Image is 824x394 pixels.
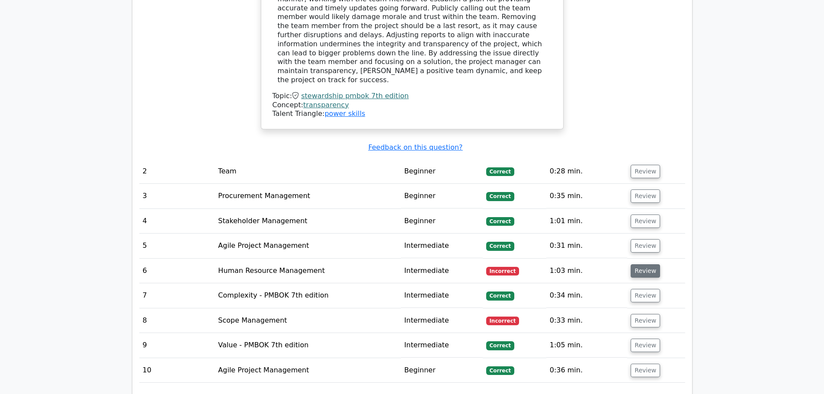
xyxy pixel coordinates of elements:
td: 3 [139,184,215,208]
span: Correct [486,341,514,350]
div: Concept: [273,101,552,110]
button: Review [631,189,660,203]
td: Beginner [401,184,483,208]
td: 8 [139,308,215,333]
td: Beginner [401,159,483,184]
a: stewardship pmbok 7th edition [301,92,409,100]
td: Stakeholder Management [215,209,401,234]
a: transparency [303,101,349,109]
td: Intermediate [401,308,483,333]
td: 4 [139,209,215,234]
td: Scope Management [215,308,401,333]
td: 0:34 min. [546,283,628,308]
td: Complexity - PMBOK 7th edition [215,283,401,308]
td: 6 [139,259,215,283]
td: 1:05 min. [546,333,628,358]
span: Incorrect [486,267,519,275]
span: Correct [486,192,514,201]
span: Correct [486,167,514,176]
td: 1:01 min. [546,209,628,234]
a: power skills [324,109,365,118]
button: Review [631,264,660,278]
span: Correct [486,217,514,226]
button: Review [631,314,660,327]
td: Beginner [401,358,483,383]
td: Intermediate [401,259,483,283]
div: Topic: [273,92,552,101]
button: Review [631,364,660,377]
td: 0:31 min. [546,234,628,258]
td: 5 [139,234,215,258]
button: Review [631,165,660,178]
span: Correct [486,366,514,375]
td: 10 [139,358,215,383]
div: Talent Triangle: [273,92,552,119]
td: Team [215,159,401,184]
span: Correct [486,291,514,300]
td: 9 [139,333,215,358]
span: Correct [486,242,514,250]
td: Agile Project Management [215,234,401,258]
td: Value - PMBOK 7th edition [215,333,401,358]
td: Intermediate [401,333,483,358]
td: Agile Project Management [215,358,401,383]
td: 0:33 min. [546,308,628,333]
td: Human Resource Management [215,259,401,283]
td: 1:03 min. [546,259,628,283]
button: Review [631,289,660,302]
td: Intermediate [401,234,483,258]
button: Review [631,239,660,253]
td: 0:28 min. [546,159,628,184]
button: Review [631,215,660,228]
td: Procurement Management [215,184,401,208]
a: Feedback on this question? [368,143,462,151]
span: Incorrect [486,317,519,325]
td: 2 [139,159,215,184]
td: Intermediate [401,283,483,308]
td: 0:36 min. [546,358,628,383]
td: Beginner [401,209,483,234]
button: Review [631,339,660,352]
td: 0:35 min. [546,184,628,208]
td: 7 [139,283,215,308]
